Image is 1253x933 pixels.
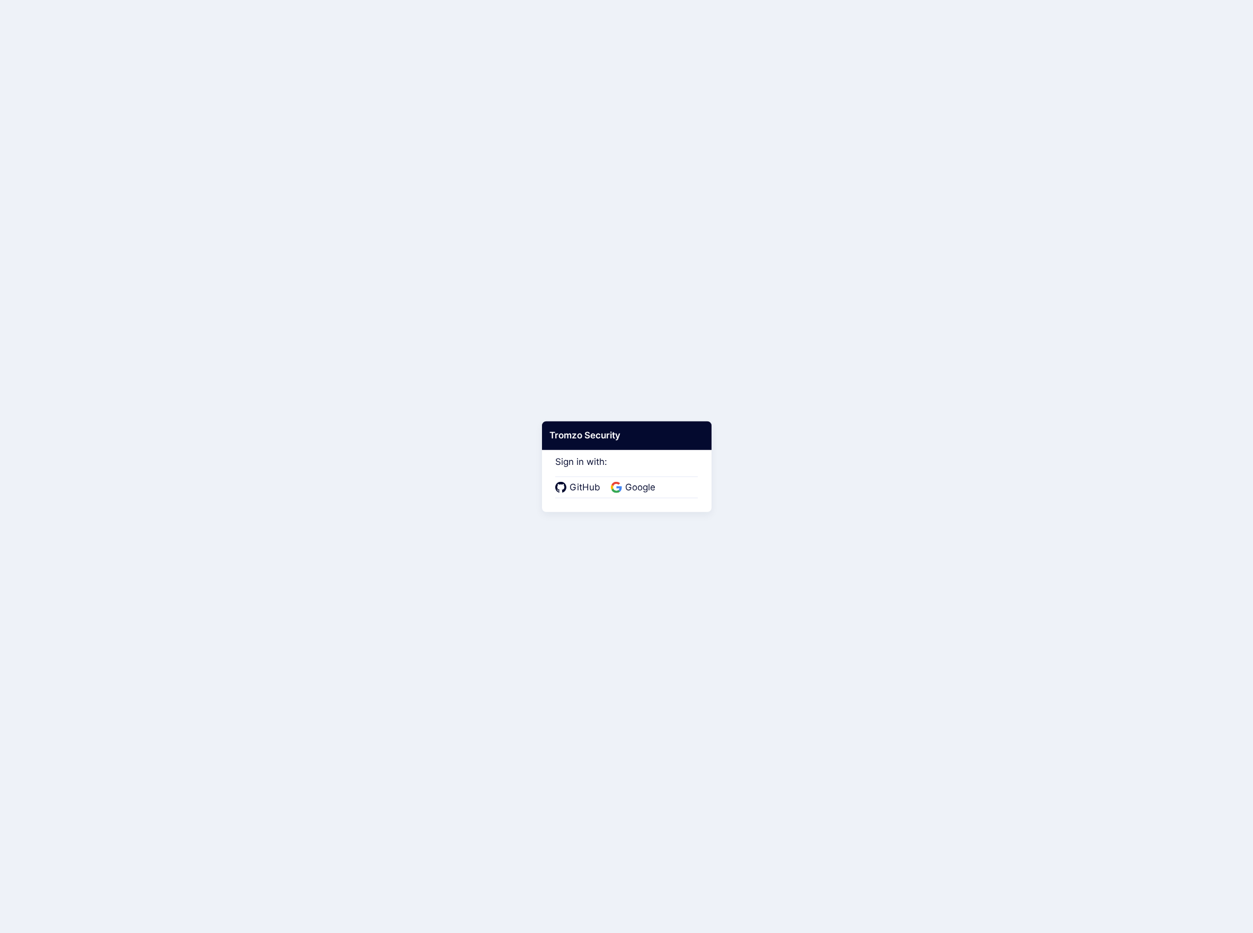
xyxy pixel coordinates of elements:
[622,481,659,495] span: Google
[555,442,698,498] div: Sign in with:
[566,481,603,495] span: GitHub
[555,481,603,495] a: GitHub
[542,421,712,450] div: Tromzo Security
[611,481,659,495] a: Google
